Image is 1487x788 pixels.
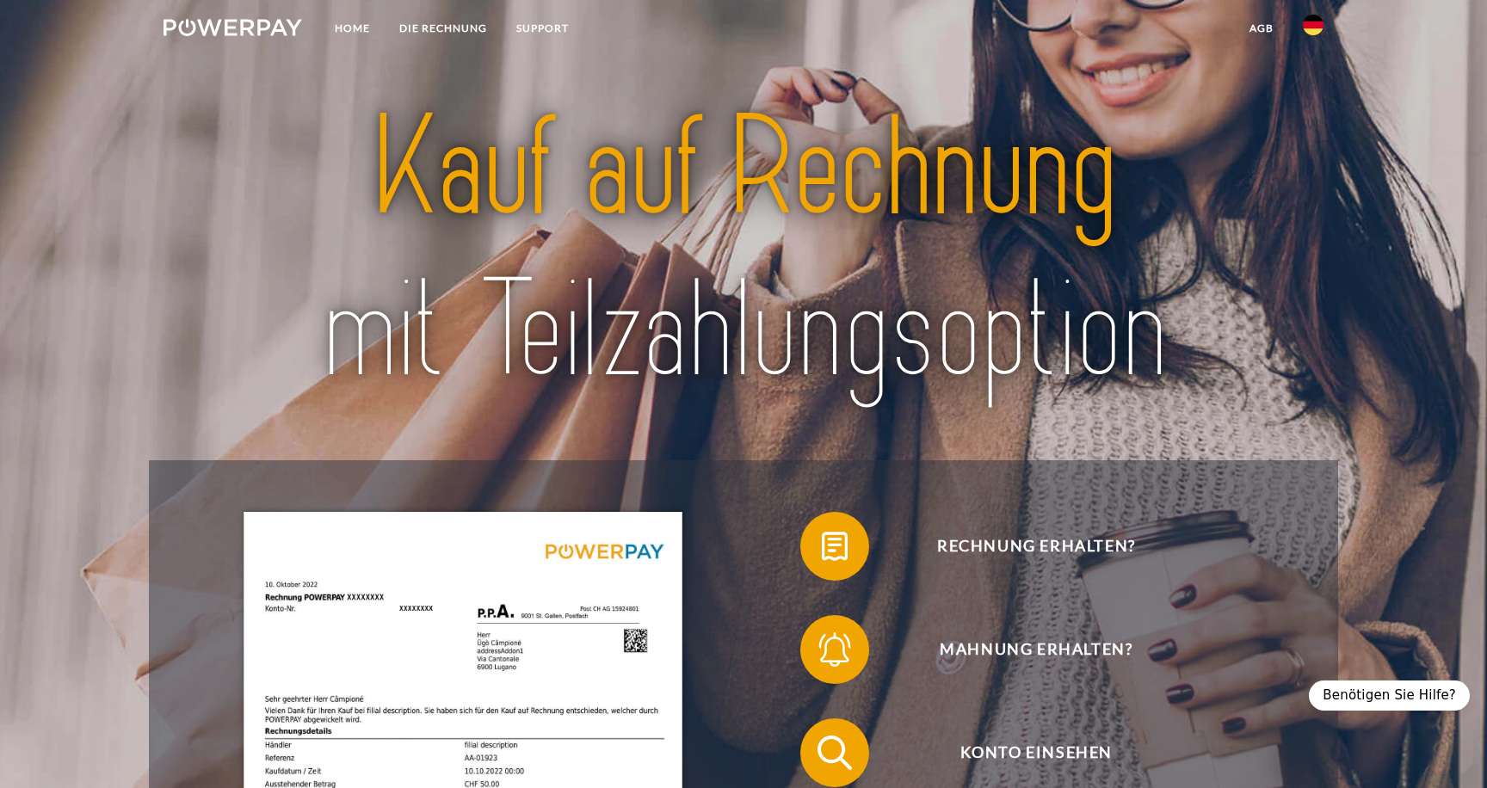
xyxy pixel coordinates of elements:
a: SUPPORT [502,13,583,44]
a: agb [1235,13,1288,44]
div: Benötigen Sie Hilfe? [1309,680,1470,711]
button: Konto einsehen [800,718,1248,787]
span: Konto einsehen [825,718,1247,787]
img: de [1303,15,1323,35]
img: qb_bill.svg [813,525,856,568]
img: qb_bell.svg [813,628,856,671]
button: Mahnung erhalten? [800,615,1248,684]
iframe: Schaltfläche zum Öffnen des Messaging-Fensters [1418,719,1473,774]
button: Rechnung erhalten? [800,512,1248,581]
img: logo-powerpay-white.svg [164,19,302,36]
a: Home [320,13,385,44]
a: DIE RECHNUNG [385,13,502,44]
span: Rechnung erhalten? [825,512,1247,581]
span: Mahnung erhalten? [825,615,1247,684]
img: title-powerpay_de.svg [220,79,1266,420]
img: qb_search.svg [813,731,856,774]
